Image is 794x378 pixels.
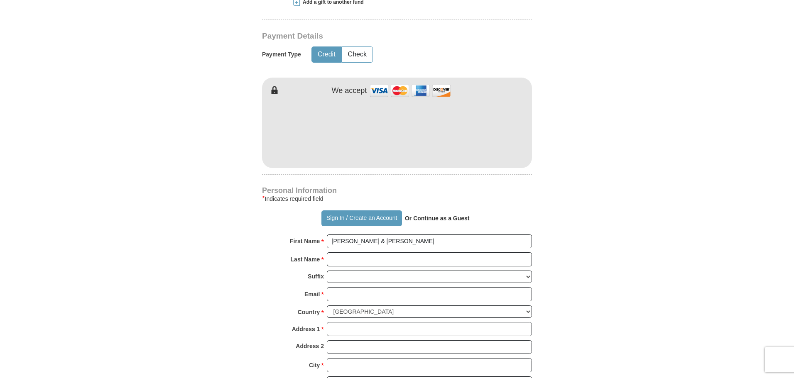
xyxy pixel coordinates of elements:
div: Indicates required field [262,194,532,204]
strong: Or Continue as a Guest [405,215,470,222]
strong: Email [304,288,320,300]
h5: Payment Type [262,51,301,58]
h4: We accept [332,86,367,95]
button: Check [342,47,372,62]
strong: Country [298,306,320,318]
img: credit cards accepted [369,82,452,100]
strong: Last Name [291,254,320,265]
strong: Address 1 [292,323,320,335]
strong: Address 2 [296,340,324,352]
button: Sign In / Create an Account [321,210,402,226]
strong: First Name [290,235,320,247]
h3: Payment Details [262,32,474,41]
strong: City [309,359,320,371]
button: Credit [312,47,341,62]
strong: Suffix [308,271,324,282]
h4: Personal Information [262,187,532,194]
